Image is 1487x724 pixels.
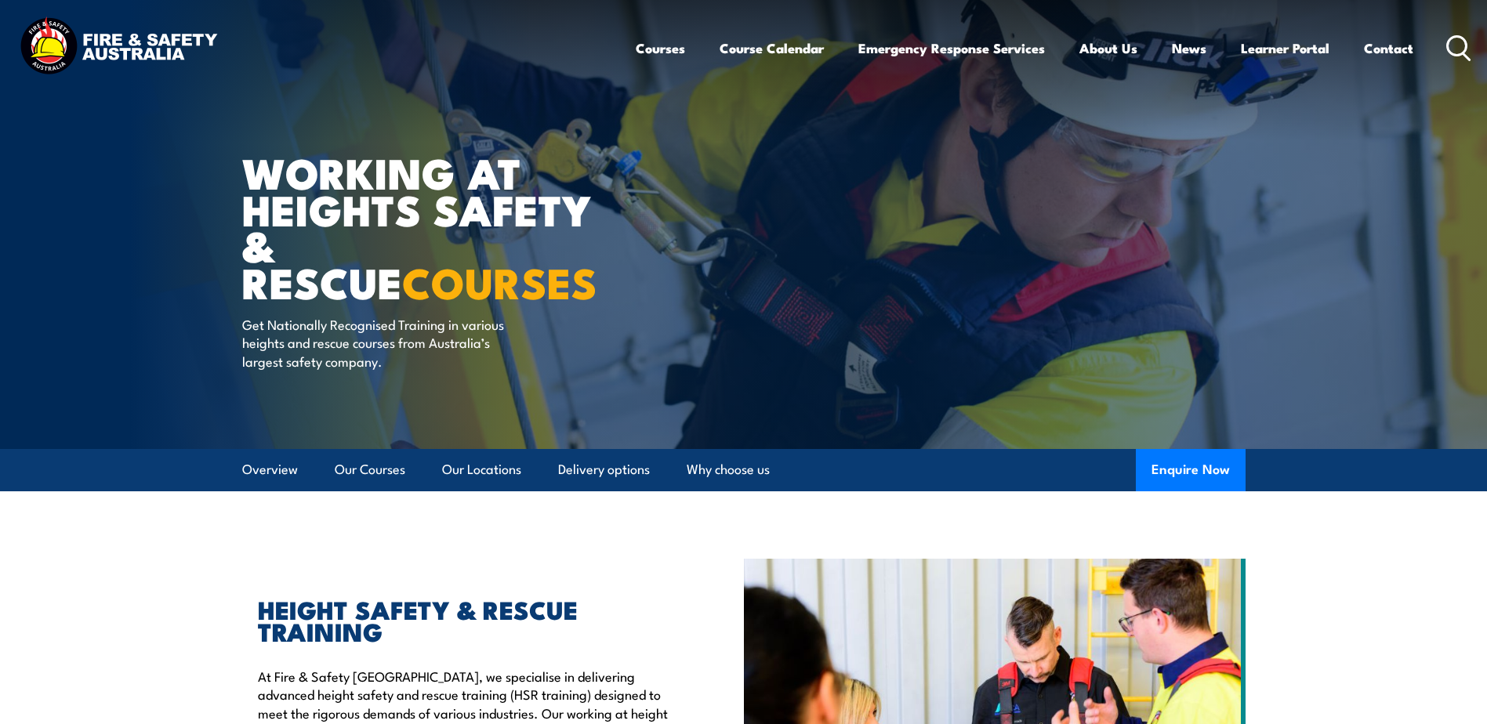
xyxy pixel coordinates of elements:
h2: HEIGHT SAFETY & RESCUE TRAINING [258,598,672,642]
a: About Us [1079,27,1137,69]
a: Our Locations [442,449,521,491]
a: Overview [242,449,298,491]
a: Courses [636,27,685,69]
a: Learner Portal [1241,27,1329,69]
strong: COURSES [402,248,597,313]
a: Emergency Response Services [858,27,1045,69]
a: Delivery options [558,449,650,491]
p: Get Nationally Recognised Training in various heights and rescue courses from Australia’s largest... [242,315,528,370]
a: Why choose us [687,449,770,491]
a: Course Calendar [720,27,824,69]
button: Enquire Now [1136,449,1246,491]
a: Contact [1364,27,1413,69]
h1: WORKING AT HEIGHTS SAFETY & RESCUE [242,154,629,300]
a: News [1172,27,1206,69]
a: Our Courses [335,449,405,491]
